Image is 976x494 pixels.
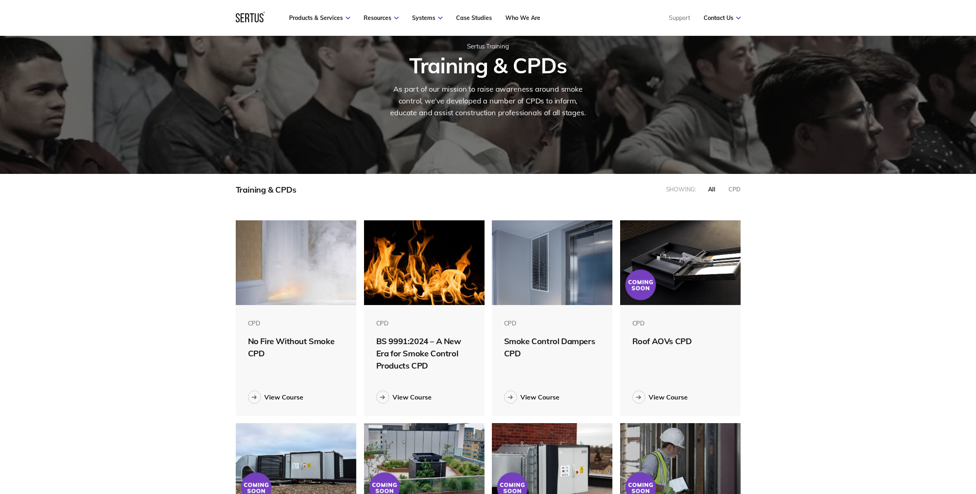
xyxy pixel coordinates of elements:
a: Who We Are [505,14,540,22]
a: Contact Us [704,14,741,22]
iframe: Chat Widget [829,400,976,494]
a: Products & Services [289,14,350,22]
div: Smoke Control Dampers CPD [504,335,601,360]
div: View Course [264,393,303,401]
div: Training & CPDs [236,184,296,195]
div: BS 9991:2024 – A New Era for Smoke Control Products CPD [376,335,473,372]
div: Roof AOVs CPD [632,335,729,347]
a: Resources [364,14,399,22]
div: View Course [520,393,559,401]
div: CPD [728,186,741,193]
a: View Course [504,391,601,404]
a: View Course [632,391,729,404]
h1: Training & CPDs [266,52,711,79]
div: all [708,186,715,193]
div: CPD [504,319,601,327]
div: CPD [248,319,344,327]
a: Systems [412,14,443,22]
div: View Course [649,393,688,401]
a: View Course [248,391,344,404]
div: CPD [632,319,729,327]
div: View Course [393,393,432,401]
div: No Fire Without Smoke CPD [248,335,344,360]
a: Case Studies [456,14,492,22]
div: As part of our mission to raise awareness around smoke control, we’ve developed a number of CPDs ... [386,83,590,119]
a: Support [669,14,690,22]
div: CPD [376,319,473,327]
a: View Course [376,391,473,404]
div: Sertus Training [266,42,711,50]
div: Showing: [666,186,696,193]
